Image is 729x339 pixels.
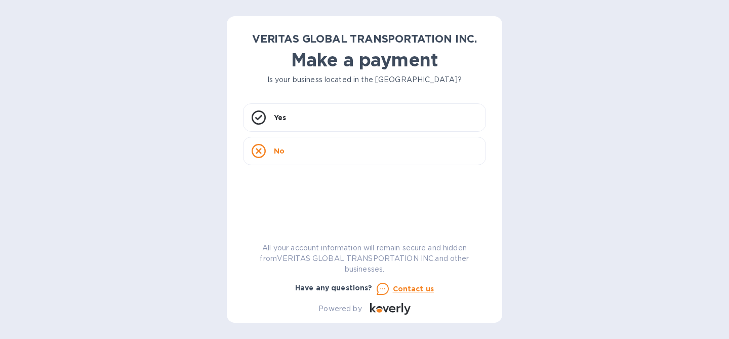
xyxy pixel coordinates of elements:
p: Is your business located in the [GEOGRAPHIC_DATA]? [243,74,486,85]
b: VERITAS GLOBAL TRANSPORTATION INC. [252,32,477,45]
u: Contact us [393,285,434,293]
p: No [274,146,285,156]
p: Yes [274,112,286,123]
b: Have any questions? [295,284,373,292]
p: Powered by [318,304,361,314]
p: All your account information will remain secure and hidden from VERITAS GLOBAL TRANSPORTATION INC... [243,243,486,275]
h1: Make a payment [243,49,486,70]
